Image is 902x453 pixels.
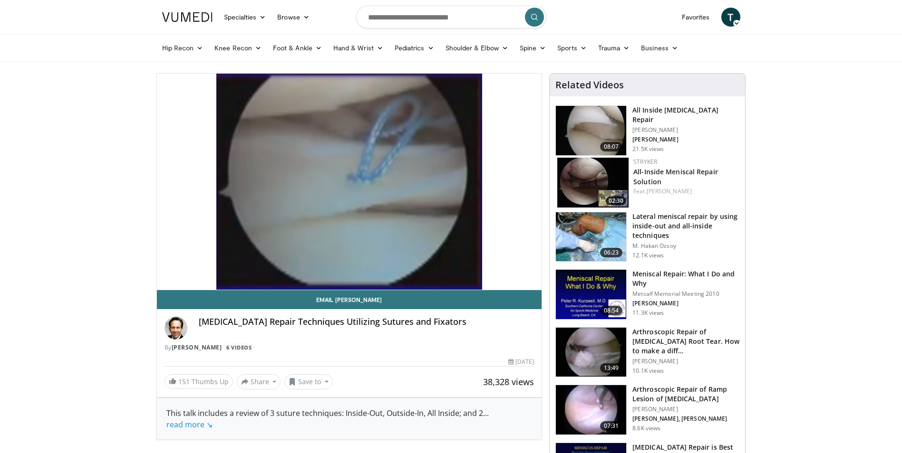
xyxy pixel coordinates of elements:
[632,425,660,432] p: 8.6K views
[272,8,315,27] a: Browse
[172,343,222,351] a: [PERSON_NAME]
[555,269,739,320] a: 08:54 Meniscal Repair: What I Do and Why Metcalf Memorial Meeting 2010 [PERSON_NAME] 11.3K views
[632,367,664,375] p: 10.1K views
[218,8,272,27] a: Specialties
[555,327,739,377] a: 13:49 Arthroscopic Repair of [MEDICAL_DATA] Root Tear. How to make a diff… [PERSON_NAME] 10.1K views
[632,105,739,124] h3: All Inside [MEDICAL_DATA] Repair
[389,38,440,57] a: Pediatrics
[633,167,718,186] a: All-Inside Meniscal Repair Solution
[633,158,657,166] a: Stryker
[157,74,542,290] video-js: Video Player
[508,358,534,366] div: [DATE]
[514,38,552,57] a: Spine
[556,212,626,262] img: 19f7e44a-694f-4d01-89ed-d97741ccc484.150x105_q85_crop-smart_upscale.jpg
[165,317,187,340] img: Avatar
[556,385,626,434] img: bf2edc73-b2c4-4499-8284-5db8c2718e16.150x105_q85_crop-smart_upscale.jpg
[557,158,629,208] img: 7dbf7e9d-5d78-4ac6-a426-3ccf50cd13b9.150x105_q85_crop-smart_upscale.jpg
[633,187,737,196] div: Feat.
[555,385,739,435] a: 07:31 Arthroscopic Repair of Ramp Lesion of [MEDICAL_DATA] [PERSON_NAME] [PERSON_NAME], [PERSON_N...
[676,8,716,27] a: Favorites
[178,377,190,386] span: 151
[267,38,328,57] a: Foot & Ankle
[632,252,664,259] p: 12.1K views
[166,407,533,430] div: This talk includes a review of 3 suture techniques: Inside-Out, Outside-In, All Inside; and 2
[209,38,267,57] a: Knee Recon
[632,327,739,356] h3: Arthroscopic Repair of [MEDICAL_DATA] Root Tear. How to make a diff…
[166,408,489,430] span: ...
[632,309,664,317] p: 11.3K views
[162,12,213,22] img: VuMedi Logo
[632,136,739,143] p: [PERSON_NAME]
[328,38,389,57] a: Hand & Wrist
[157,290,542,309] a: Email [PERSON_NAME]
[632,212,739,240] h3: Lateral meniscal repair by using inside-out and all-inside techniques
[166,419,213,430] a: read more ↘
[592,38,636,57] a: Trauma
[600,248,623,257] span: 06:23
[223,343,255,351] a: 6 Videos
[632,415,739,423] p: [PERSON_NAME], [PERSON_NAME]
[165,374,233,389] a: 151 Thumbs Up
[156,38,209,57] a: Hip Recon
[632,385,739,404] h3: Arthroscopic Repair of Ramp Lesion of [MEDICAL_DATA]
[606,197,626,205] span: 02:30
[552,38,592,57] a: Sports
[632,300,739,307] p: [PERSON_NAME]
[721,8,740,27] a: T
[632,145,664,153] p: 21.5K views
[440,38,514,57] a: Shoulder & Elbow
[632,290,739,298] p: Metcalf Memorial Meeting 2010
[600,363,623,373] span: 13:49
[284,374,333,389] button: Save to
[557,158,629,208] a: 02:30
[199,317,534,327] h4: [MEDICAL_DATA] Repair Techniques Utilizing Sutures and Fixators
[600,306,623,315] span: 08:54
[165,343,534,352] div: By
[647,187,692,195] a: [PERSON_NAME]
[632,242,739,250] p: M. Hakan Ozsoy
[632,269,739,288] h3: Meniscal Repair: What I Do and Why
[237,374,281,389] button: Share
[356,6,546,28] input: Search topics, interventions
[632,406,739,413] p: [PERSON_NAME]
[600,142,623,151] span: 08:07
[483,376,534,387] span: 38,328 views
[556,106,626,155] img: heCDP4pTuni5z6vX4xMDoxOjA4MTsiGN.150x105_q85_crop-smart_upscale.jpg
[556,270,626,319] img: Picture_4_10_3.png.150x105_q85_crop-smart_upscale.jpg
[632,126,739,134] p: [PERSON_NAME]
[555,79,624,91] h4: Related Videos
[555,212,739,262] a: 06:23 Lateral meniscal repair by using inside-out and all-inside techniques M. Hakan Ozsoy 12.1K ...
[556,328,626,377] img: E3Io06GX5Di7Z1An4xMDoxOjA4MTsiGN.150x105_q85_crop-smart_upscale.jpg
[635,38,684,57] a: Business
[600,421,623,431] span: 07:31
[632,358,739,365] p: [PERSON_NAME]
[555,105,739,156] a: 08:07 All Inside [MEDICAL_DATA] Repair [PERSON_NAME] [PERSON_NAME] 21.5K views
